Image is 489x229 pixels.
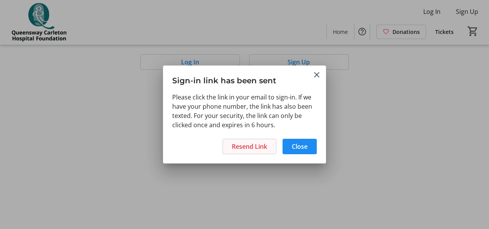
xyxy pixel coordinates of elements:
button: Close [312,70,321,79]
button: Resend Link [223,139,276,154]
h3: Sign-in link has been sent [163,66,326,92]
span: Resend Link [232,142,267,151]
button: Close [283,139,317,154]
span: Close [292,142,308,151]
div: Please click the link in your email to sign-in. If we have your phone number, the link has also b... [163,93,326,134]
